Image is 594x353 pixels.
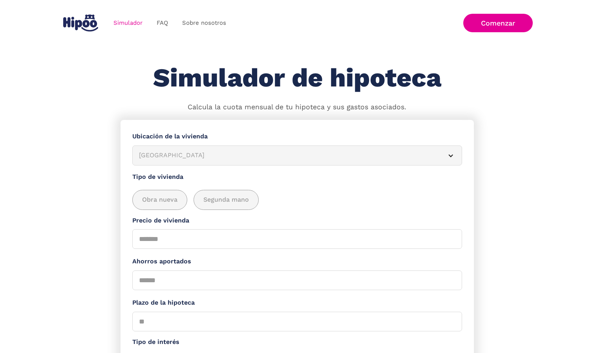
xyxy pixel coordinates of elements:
a: Comenzar [463,14,533,32]
p: Calcula la cuota mensual de tu hipoteca y sus gastos asociados. [188,102,406,112]
div: [GEOGRAPHIC_DATA] [139,151,437,160]
label: Ahorros aportados [132,257,462,267]
label: Ubicación de la vivienda [132,132,462,142]
a: Simulador [106,15,150,31]
a: home [62,11,100,35]
label: Tipo de interés [132,337,462,347]
span: Obra nueva [142,195,177,205]
label: Tipo de vivienda [132,172,462,182]
article: [GEOGRAPHIC_DATA] [132,145,462,165]
span: Segunda mano [203,195,249,205]
label: Plazo de la hipoteca [132,298,462,308]
h1: Simulador de hipoteca [153,64,441,92]
a: FAQ [150,15,175,31]
a: Sobre nosotros [175,15,233,31]
div: add_description_here [132,190,462,210]
label: Precio de vivienda [132,216,462,226]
